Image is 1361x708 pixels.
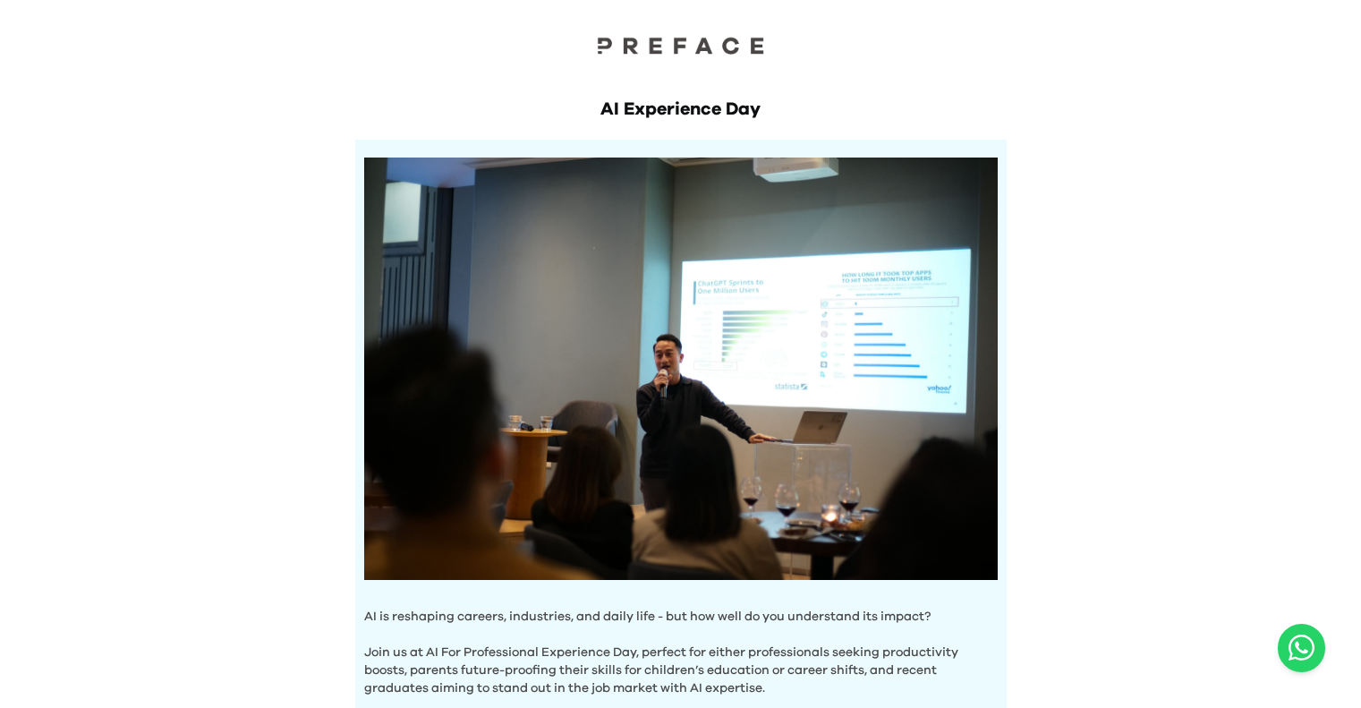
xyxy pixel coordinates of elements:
[364,626,998,697] p: Join us at AI For Professional Experience Day, perfect for either professionals seeking productiv...
[364,158,998,580] img: Hero Image
[364,608,998,626] p: AI is reshaping careers, industries, and daily life - but how well do you understand its impact?
[591,36,770,61] a: Preface Logo
[355,97,1007,122] h1: AI Experience Day
[1278,624,1325,672] a: Chat with us on WhatsApp
[591,36,770,55] img: Preface Logo
[1278,624,1325,672] button: Open WhatsApp chat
